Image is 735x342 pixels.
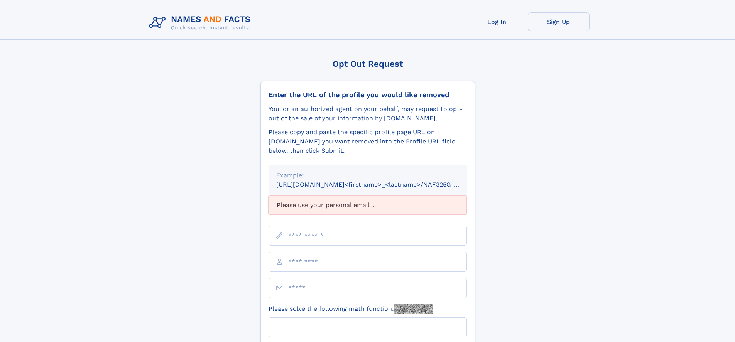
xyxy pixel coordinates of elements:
img: Logo Names and Facts [146,12,257,33]
a: Sign Up [528,12,590,31]
div: You, or an authorized agent on your behalf, may request to opt-out of the sale of your informatio... [269,104,467,123]
label: Please solve the following math function: [269,304,433,314]
a: Log In [466,12,528,31]
div: Example: [276,171,459,180]
div: Opt Out Request [260,59,475,69]
div: Please copy and paste the specific profile page URL on [DOMAIN_NAME] you want removed into the Pr... [269,128,467,155]
div: Enter the URL of the profile you would like removed [269,91,467,99]
small: [URL][DOMAIN_NAME]<firstname>_<lastname>/NAF325G-xxxxxxxx [276,181,482,188]
div: Please use your personal email ... [269,195,467,215]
